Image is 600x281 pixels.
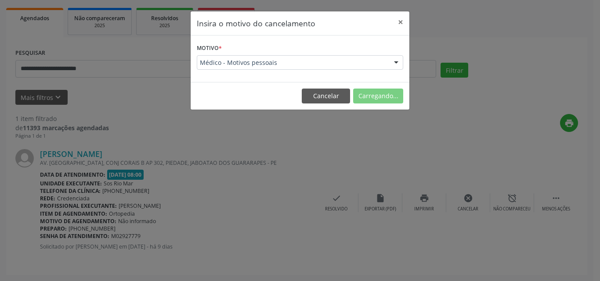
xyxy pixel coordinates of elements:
label: Motivo [197,42,222,55]
button: Carregando... [353,89,403,103]
h5: Insira o motivo do cancelamento [197,18,315,29]
button: Close [392,11,409,33]
span: Médico - Motivos pessoais [200,58,385,67]
button: Cancelar [302,89,350,103]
